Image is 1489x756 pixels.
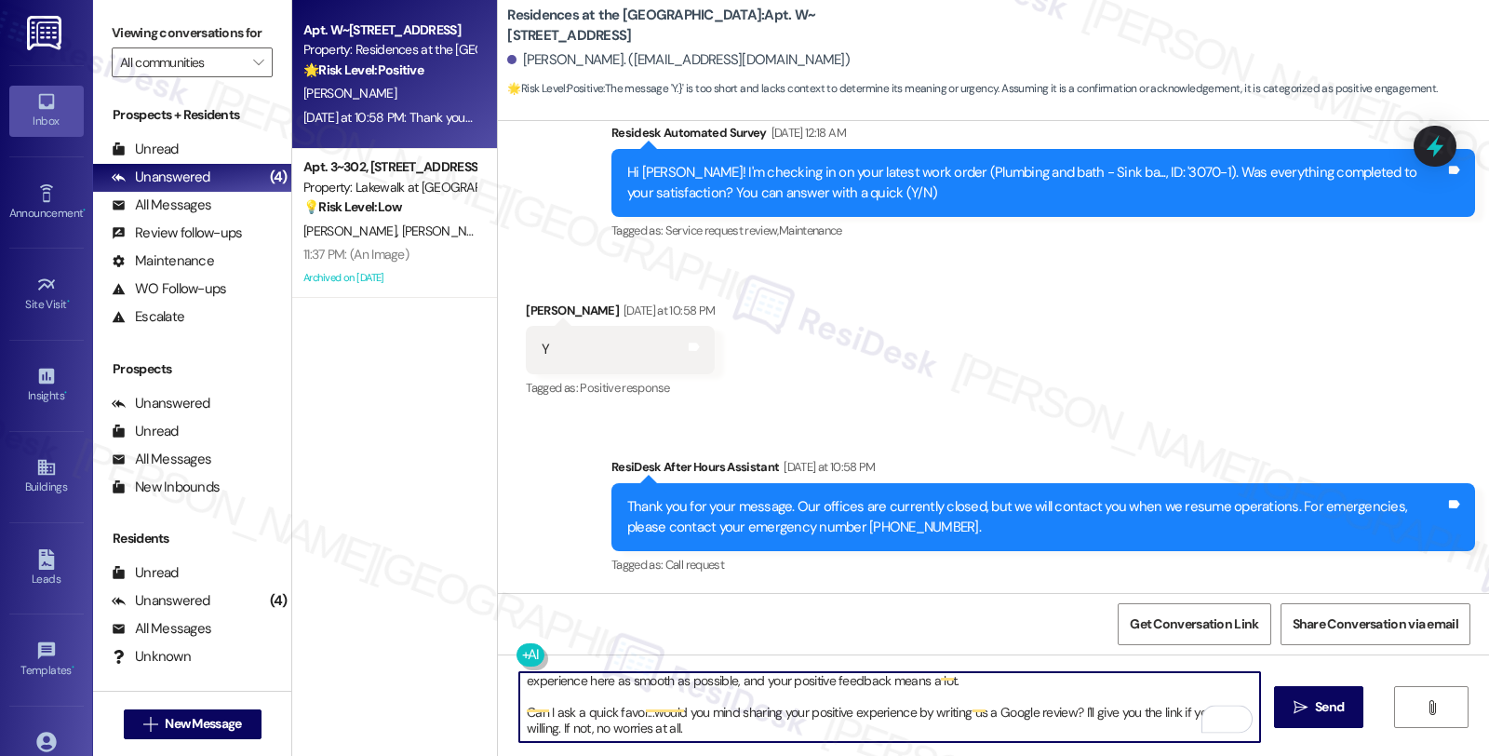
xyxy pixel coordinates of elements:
div: [PERSON_NAME] [526,301,715,327]
a: Inbox [9,86,84,136]
strong: 🌟 Risk Level: Positive [507,81,603,96]
div: Apt. W~[STREET_ADDRESS] [303,20,476,40]
strong: 🌟 Risk Level: Positive [303,61,423,78]
span: : The message 'Y.}' is too short and lacks context to determine its meaning or urgency. Assuming ... [507,79,1437,99]
div: Tagged as: [611,551,1475,578]
div: Unanswered [112,591,210,611]
div: (4) [265,163,292,192]
div: Maintenance [112,251,214,271]
div: Y [542,340,549,359]
div: [DATE] 12:18 AM [767,123,846,142]
div: [PERSON_NAME]. ([EMAIL_ADDRESS][DOMAIN_NAME]) [507,50,850,70]
span: [PERSON_NAME] [303,223,402,239]
div: Residents [93,529,291,548]
div: Unknown [112,647,191,667]
div: Tagged as: [611,217,1475,244]
b: Residences at the [GEOGRAPHIC_DATA]: Apt. W~[STREET_ADDRESS] [507,6,879,46]
div: Residesk Automated Survey [611,123,1475,149]
span: [PERSON_NAME] [PERSON_NAME] [402,223,591,239]
div: WO Follow-ups [112,279,226,299]
div: Unanswered [112,394,210,413]
div: [DATE] at 10:58 PM [779,457,875,477]
i:  [1425,700,1439,715]
span: New Message [165,714,241,734]
img: ResiDesk Logo [27,16,65,50]
span: • [64,386,67,399]
span: Maintenance [779,223,842,238]
span: Get Conversation Link [1130,614,1258,634]
i:  [143,717,157,732]
div: Property: Residences at the [GEOGRAPHIC_DATA] [303,40,476,60]
div: All Messages [112,196,211,215]
div: Unread [112,140,179,159]
div: (4) [265,587,292,615]
div: Review follow-ups [112,223,242,243]
span: Send [1315,697,1344,717]
div: Escalate [112,307,184,327]
a: Templates • [9,635,84,685]
div: Unanswered [112,168,210,187]
div: New Inbounds [112,478,220,497]
a: Site Visit • [9,269,84,319]
div: Archived on [DATE] [302,266,477,290]
span: Positive response [580,380,669,396]
span: • [83,204,86,217]
div: Thank you for your message. Our offices are currently closed, but we will contact you when we res... [627,497,1445,537]
div: 11:37 PM: (An Image) [303,246,409,263]
div: [DATE] at 10:58 PM: Thank you for your message. Our offices are currently closed, but we will con... [303,109,1451,126]
button: Get Conversation Link [1118,603,1270,645]
input: All communities [120,47,243,77]
button: New Message [124,709,262,739]
div: Hi [PERSON_NAME]! I'm checking in on your latest work order (Plumbing and bath - Sink ba..., ID: ... [627,163,1445,203]
i:  [253,55,263,70]
span: Service request review , [665,223,779,238]
div: Prospects [93,359,291,379]
textarea: To enrich screen reader interactions, please activate Accessibility in Grammarly extension settings [519,672,1260,742]
div: Unread [112,563,179,583]
strong: 💡 Risk Level: Low [303,198,402,215]
span: • [67,295,70,308]
button: Share Conversation via email [1281,603,1470,645]
div: All Messages [112,450,211,469]
a: Leads [9,544,84,594]
div: Apt. 3~302, [STREET_ADDRESS] [303,157,476,177]
i:  [1294,700,1308,715]
a: Buildings [9,452,84,502]
span: Share Conversation via email [1293,614,1458,634]
a: Insights • [9,360,84,411]
div: Unread [112,422,179,441]
span: • [72,661,74,674]
span: Call request [665,557,724,573]
button: Send [1274,686,1364,728]
div: ResiDesk After Hours Assistant [611,457,1475,483]
div: [DATE] at 10:58 PM [619,301,715,320]
label: Viewing conversations for [112,19,273,47]
div: All Messages [112,619,211,639]
span: [PERSON_NAME] [303,85,396,101]
div: Tagged as: [526,374,715,401]
div: Prospects + Residents [93,105,291,125]
div: Property: Lakewalk at [GEOGRAPHIC_DATA] [303,178,476,197]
